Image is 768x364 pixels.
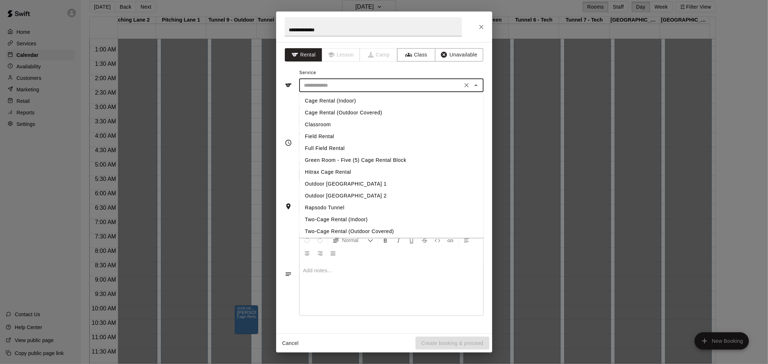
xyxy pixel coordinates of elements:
li: Green Room - Five (5) Cage Rental Block [299,154,484,166]
li: Two-Cage Rental (Outdoor Covered) [299,226,484,237]
button: Format Bold [379,234,392,247]
span: Lessons must be created in the Services page first [322,48,360,62]
svg: Timing [285,139,292,146]
span: Camps can only be created in the Services page [360,48,398,62]
li: Rapsodo Tunnel [299,202,484,214]
li: Field Rental [299,131,484,142]
button: Right Align [314,247,326,260]
button: Format Italics [392,234,405,247]
button: Rental [285,48,323,62]
span: Service [299,70,316,75]
li: Outdoor [GEOGRAPHIC_DATA] 1 [299,178,484,190]
svg: Rooms [285,203,292,210]
svg: Service [285,82,292,89]
li: Outdoor [GEOGRAPHIC_DATA] 2 [299,190,484,202]
button: Formatting Options [329,234,376,247]
button: Insert Link [444,234,457,247]
li: Cage Rental (Outdoor Covered) [299,107,484,119]
span: Normal [342,237,368,244]
button: Cancel [279,337,302,350]
li: Two-Cage Rental (Indoor) [299,214,484,226]
button: Class [397,48,435,62]
li: Full Field Rental [299,142,484,154]
li: Cage Rental (Indoor) [299,95,484,107]
svg: Notes [285,270,292,278]
li: Hitrax Cage Rental [299,166,484,178]
button: Format Underline [405,234,418,247]
button: Clear [462,80,472,90]
button: Unavailable [435,48,483,62]
button: Insert Code [431,234,444,247]
li: Classroom [299,119,484,131]
button: Format Strikethrough [418,234,431,247]
button: Close [475,21,488,33]
button: Justify Align [327,247,339,260]
button: Center Align [301,247,313,260]
button: Left Align [461,234,473,247]
button: Close [471,80,481,90]
button: Redo [314,234,326,247]
button: Undo [301,234,313,247]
